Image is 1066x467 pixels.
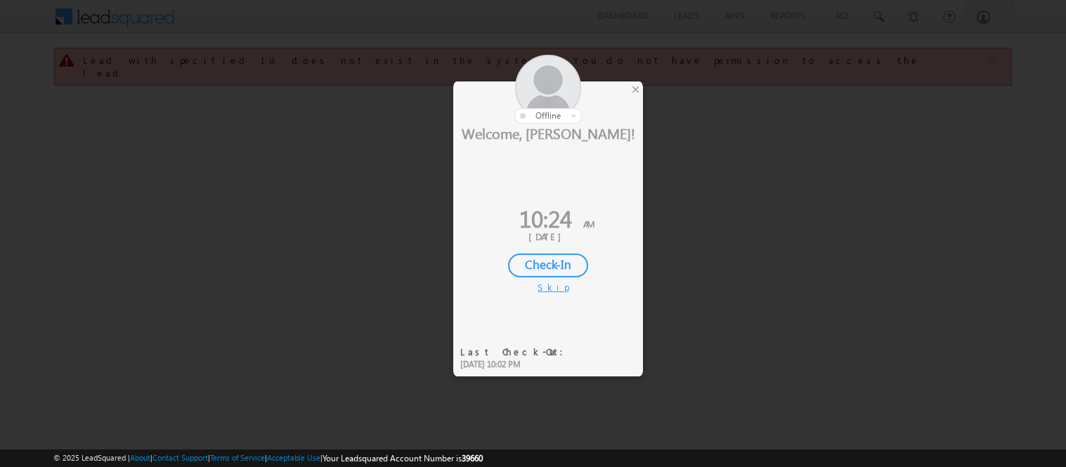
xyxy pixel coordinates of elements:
div: Skip [538,281,559,294]
a: Terms of Service [210,453,265,462]
div: × [628,81,643,97]
div: Welcome, [PERSON_NAME]! [453,124,643,142]
div: Last Check-Out: [460,346,572,358]
div: Check-In [508,254,588,277]
span: © 2025 LeadSquared | | | | | [53,452,483,465]
a: Acceptable Use [267,453,320,462]
span: offline [535,110,561,121]
a: Contact Support [152,453,208,462]
span: 10:24 [519,202,572,234]
span: 39660 [462,453,483,463]
div: [DATE] 10:02 PM [460,358,572,371]
div: [DATE] [464,230,632,243]
a: About [130,453,150,462]
span: Your Leadsquared Account Number is [323,453,483,463]
span: AM [583,218,594,230]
